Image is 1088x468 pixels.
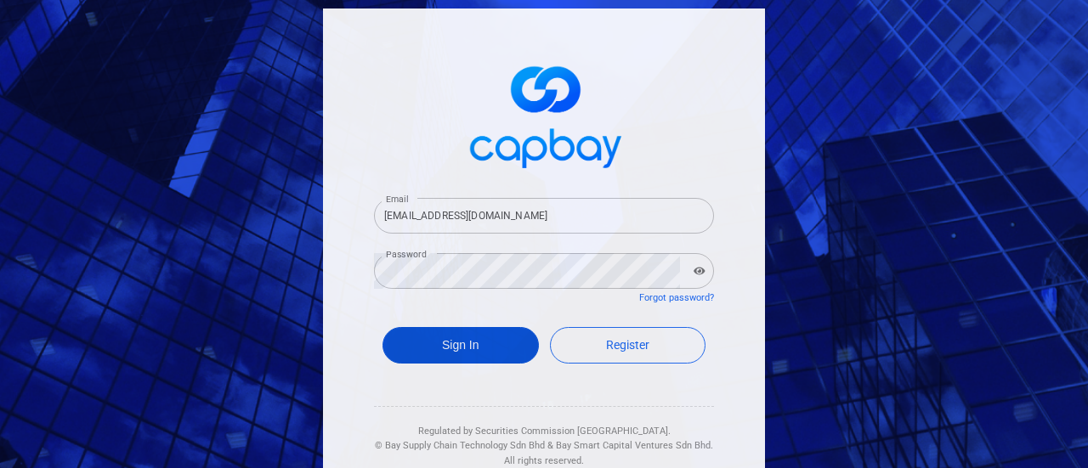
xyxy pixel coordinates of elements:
[556,440,713,451] span: Bay Smart Capital Ventures Sdn Bhd.
[386,193,408,206] label: Email
[550,327,706,364] a: Register
[639,292,714,303] a: Forgot password?
[386,248,427,261] label: Password
[382,327,539,364] button: Sign In
[375,440,545,451] span: © Bay Supply Chain Technology Sdn Bhd
[459,51,629,178] img: logo
[606,338,649,352] span: Register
